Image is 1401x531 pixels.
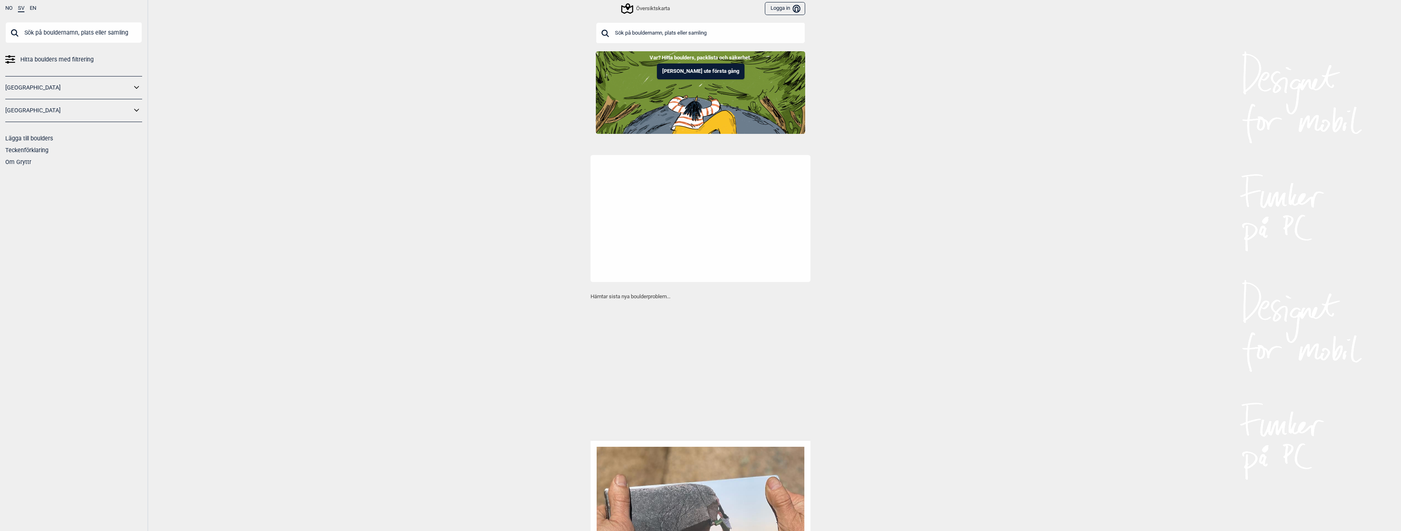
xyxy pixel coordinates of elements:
[765,2,805,15] button: Logga in
[5,22,142,43] input: Sök på bouldernamn, plats eller samling
[657,63,744,79] button: [PERSON_NAME] ute första gång
[596,22,805,44] input: Sök på bouldernamn, plats eller samling
[5,82,132,94] a: [GEOGRAPHIC_DATA]
[5,159,31,165] a: Om Gryttr
[5,135,53,142] a: Lägga till boulders
[591,293,810,301] p: Hämtar sista nya boulderproblem...
[5,147,48,153] a: Teckenförklaring
[5,105,132,116] a: [GEOGRAPHIC_DATA]
[20,54,94,66] span: Hitta boulders med filtrering
[596,51,805,133] img: Indoor to outdoor
[30,5,36,11] button: EN
[6,54,1395,62] p: Var? Hitta boulders, packlista och säkerhet.
[18,5,24,12] button: SV
[5,54,142,66] a: Hitta boulders med filtrering
[622,4,670,13] div: Översiktskarta
[5,5,13,11] button: NO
